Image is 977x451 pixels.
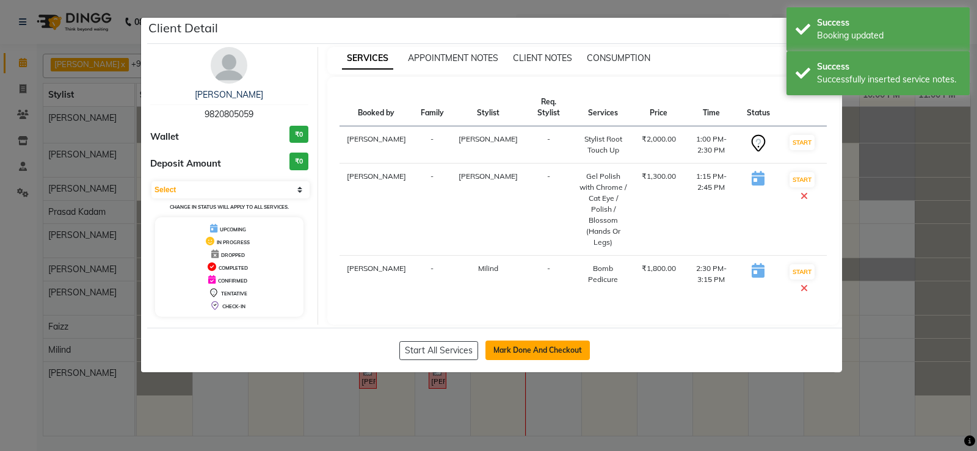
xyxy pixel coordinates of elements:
[219,265,248,271] span: COMPLETED
[289,126,308,143] h3: ₹0
[579,171,627,248] div: Gel Polish with Chrome / Cat Eye / Polish / Blossom (Hands Or Legs)
[478,264,498,273] span: Milind
[739,89,777,126] th: Status
[218,278,247,284] span: CONFIRMED
[642,134,676,145] div: ₹2,000.00
[513,52,572,63] span: CLIENT NOTES
[408,52,498,63] span: APPOINTMENT NOTES
[790,172,815,187] button: START
[642,171,676,182] div: ₹1,300.00
[817,16,961,29] div: Success
[459,134,518,143] span: [PERSON_NAME]
[150,157,221,171] span: Deposit Amount
[221,252,245,258] span: DROPPED
[817,29,961,42] div: Booking updated
[340,89,413,126] th: Booked by
[817,73,961,86] div: Successfully inserted service notes.
[413,256,451,303] td: -
[340,164,413,256] td: [PERSON_NAME]
[587,52,650,63] span: CONSUMPTION
[790,264,815,280] button: START
[217,239,250,245] span: IN PROGRESS
[148,19,218,37] h5: Client Detail
[150,130,179,144] span: Wallet
[525,256,573,303] td: -
[342,48,393,70] span: SERVICES
[221,290,247,297] span: TENTATIVE
[413,164,451,256] td: -
[340,256,413,303] td: [PERSON_NAME]
[413,89,451,126] th: Family
[572,89,634,126] th: Services
[817,60,961,73] div: Success
[525,89,573,126] th: Req. Stylist
[451,89,525,126] th: Stylist
[195,89,263,100] a: [PERSON_NAME]
[220,226,246,233] span: UPCOMING
[683,256,739,303] td: 2:30 PM-3:15 PM
[525,164,573,256] td: -
[222,303,245,309] span: CHECK-IN
[790,135,815,150] button: START
[642,263,676,274] div: ₹1,800.00
[683,164,739,256] td: 1:15 PM-2:45 PM
[579,263,627,285] div: Bomb Pedicure
[634,89,683,126] th: Price
[340,126,413,164] td: [PERSON_NAME]
[205,109,253,120] span: 9820805059
[399,341,478,360] button: Start All Services
[413,126,451,164] td: -
[459,171,518,181] span: [PERSON_NAME]
[289,153,308,170] h3: ₹0
[211,47,247,84] img: avatar
[170,204,289,210] small: Change in status will apply to all services.
[579,134,627,156] div: Stylist Root Touch Up
[683,89,739,126] th: Time
[485,341,590,360] button: Mark Done And Checkout
[525,126,573,164] td: -
[683,126,739,164] td: 1:00 PM-2:30 PM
